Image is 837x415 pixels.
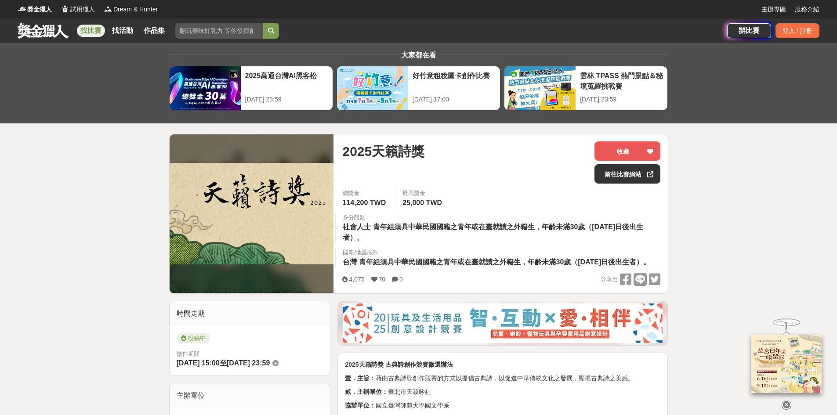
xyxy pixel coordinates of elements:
[245,95,328,104] div: [DATE] 23:59
[170,383,330,408] div: 主辦單位
[18,4,26,13] img: Logo
[227,359,270,367] span: [DATE] 23:59
[177,350,199,357] span: 徵件期間
[775,23,819,38] div: 登入 / 註冊
[343,258,357,266] span: 台灣
[580,95,663,104] div: [DATE] 23:59
[345,402,376,409] strong: 協辦單位：
[345,387,660,397] p: 臺北市天籟吟社
[727,23,771,38] a: 辦比賽
[342,199,386,206] span: 114,200 TWD
[795,5,819,14] a: 服務介紹
[343,213,660,222] div: 身分限制
[580,71,663,90] div: 雲林 TPASS 熱門景點＆秘境蒐羅挑戰賽
[245,71,328,90] div: 2025高通台灣AI黑客松
[104,4,112,13] img: Logo
[413,71,496,90] div: 好竹意租稅圖卡創作比賽
[343,223,643,241] span: 青年組須具中華民國國籍之青年或在臺就讀之外籍生，年齡未滿30歲（[DATE]日後出生者）。
[359,258,650,266] span: 青年組須具中華民國國籍之青年或在臺就讀之外籍生，年齡未滿30歲（[DATE]日後出生者）。
[402,189,444,198] span: 最高獎金
[220,359,227,367] span: 至
[761,5,786,14] a: 主辦專區
[594,164,660,184] a: 前往比賽網站
[175,23,263,39] input: 翻玩臺味好乳力 等你發揮創意！
[343,248,652,257] div: 國籍/地區限制
[170,301,330,326] div: 時間走期
[343,303,663,343] img: d4b53da7-80d9-4dd2-ac75-b85943ec9b32.jpg
[343,223,371,231] span: 社會人士
[504,66,668,111] a: 雲林 TPASS 熱門景點＆秘境蒐羅挑戰賽[DATE] 23:59
[379,276,386,283] span: 70
[169,66,333,111] a: 2025高通台灣AI黑客松[DATE] 23:59
[345,401,660,410] p: 國立臺灣師範大學國文學系
[104,5,158,14] a: LogoDream & Hunter
[345,374,660,383] p: 藉由古典詩歌創作競賽的方式以提倡古典詩，以促進中華傳統文化之發展，顯揚古典詩之美感。
[342,189,388,198] span: 總獎金
[27,5,52,14] span: 獎金獵人
[601,273,618,286] span: 分享至
[70,5,95,14] span: 試用獵人
[170,163,334,264] img: Cover Image
[345,361,453,368] strong: 2025天籟詩獎 古典詩創作競賽徵選辦法
[751,335,822,393] img: 968ab78a-c8e5-4181-8f9d-94c24feca916.png
[345,388,388,395] strong: 貳．主辦單位：
[18,5,52,14] a: Logo獎金獵人
[177,359,220,367] span: [DATE] 15:00
[345,375,376,382] strong: 壹．主旨：
[177,333,210,343] span: 投稿中
[109,25,137,37] a: 找活動
[594,141,660,161] button: 收藏
[337,66,500,111] a: 好竹意租稅圖卡創作比賽[DATE] 17:00
[61,4,69,13] img: Logo
[349,276,364,283] span: 4,075
[399,51,438,59] span: 大家都在看
[413,95,496,104] div: [DATE] 17:00
[77,25,105,37] a: 找比賽
[399,276,403,283] span: 0
[342,141,424,161] span: 2025天籟詩獎
[402,199,442,206] span: 25,000 TWD
[113,5,158,14] span: Dream & Hunter
[61,5,95,14] a: Logo試用獵人
[140,25,168,37] a: 作品集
